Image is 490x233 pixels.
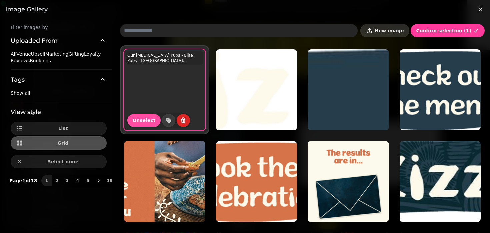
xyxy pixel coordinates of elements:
[360,24,409,37] button: New image
[308,141,389,222] img: ZIZZI.gif
[5,5,485,13] h3: Image gallery
[11,51,107,69] div: Uploaded From
[127,53,202,63] p: Our [MEDICAL_DATA] Pubs - Elite Pubs - [GEOGRAPHIC_DATA] [GEOGRAPHIC_DATA] ([DOMAIN_NAME]) (1).mp4
[25,159,101,164] span: Select none
[104,175,115,186] button: 18
[127,114,161,127] button: Unselect
[400,141,481,222] img: imgi_1_Download.png
[25,126,101,131] span: List
[11,90,107,102] div: Tags
[25,141,101,145] span: Grid
[31,51,45,57] span: Upsell
[107,179,112,183] span: 18
[16,51,31,57] span: Venue
[11,107,107,116] h3: View style
[133,118,155,123] span: Unselect
[54,179,60,183] span: 2
[68,51,84,57] span: Gifting
[41,175,52,186] button: 1
[44,179,49,183] span: 1
[11,122,107,135] button: List
[30,58,51,63] span: Bookings
[400,49,481,130] img: imgi_6_Download.png
[85,179,91,183] span: 5
[11,70,107,90] button: Tags
[411,24,485,37] button: Confirm selection (1)
[84,51,101,57] span: Loyalty
[11,51,16,57] span: All
[11,31,107,51] button: Uploaded From
[62,175,73,186] button: 3
[11,155,107,168] button: Select none
[216,141,297,222] img: imgi_4_Download.png
[72,175,83,186] button: 4
[83,175,93,186] button: 5
[11,58,30,63] span: Reviews
[65,179,70,183] span: 3
[75,179,80,183] span: 4
[375,28,404,33] span: New image
[45,51,69,57] span: Marketing
[416,28,471,33] span: Confirm selection ( 1 )
[52,175,62,186] button: 2
[93,175,104,186] button: next
[7,177,40,184] p: Page 1 of 18
[41,175,115,186] nav: Pagination
[11,136,107,150] button: Grid
[11,90,30,96] span: Show all
[216,49,297,130] img: imgi_8_Download.png
[308,49,389,130] img: imgi_7_Download.png
[5,24,112,31] label: Filter images by
[124,141,205,222] img: imgi_5_Download.gif
[177,114,190,127] button: delete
